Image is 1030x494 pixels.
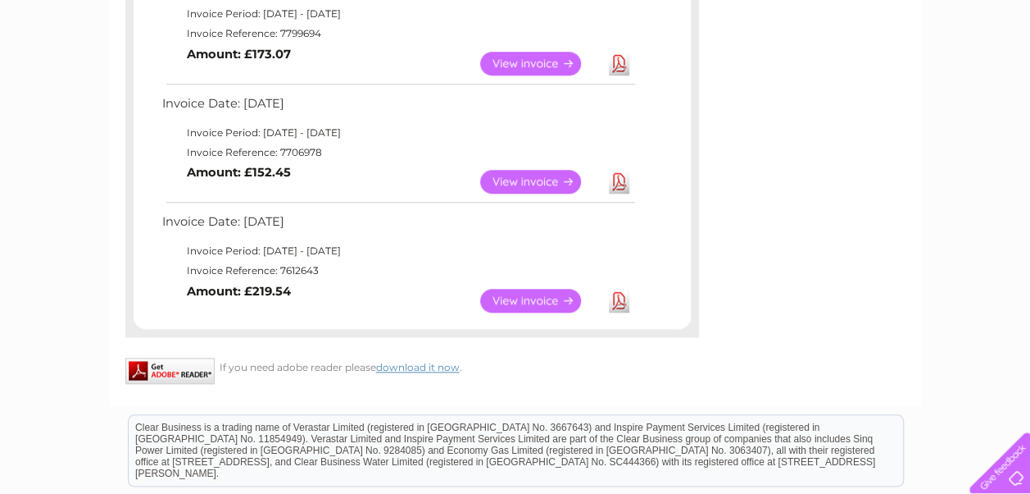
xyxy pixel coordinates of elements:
td: Invoice Reference: 7612643 [158,261,638,281]
a: Download [609,52,629,75]
a: Contact [921,70,961,82]
a: View [480,170,601,194]
a: Water [742,70,773,82]
a: Download [609,289,629,313]
div: Clear Business is a trading name of Verastar Limited (registered in [GEOGRAPHIC_DATA] No. 3667643... [129,9,903,80]
td: Invoice Period: [DATE] - [DATE] [158,123,638,143]
a: Energy [783,70,819,82]
td: Invoice Period: [DATE] - [DATE] [158,4,638,24]
td: Invoice Period: [DATE] - [DATE] [158,241,638,261]
a: Telecoms [828,70,878,82]
b: Amount: £219.54 [187,284,291,299]
a: Log out [976,70,1014,82]
div: If you need adobe reader please . [125,358,699,373]
td: Invoice Reference: 7706978 [158,143,638,162]
b: Amount: £152.45 [187,165,291,180]
td: Invoice Date: [DATE] [158,93,638,123]
a: View [480,289,601,313]
a: View [480,52,601,75]
td: Invoice Reference: 7799694 [158,24,638,43]
a: 0333 014 3131 [721,8,834,29]
a: download it now [376,361,460,373]
b: Amount: £173.07 [187,47,291,62]
a: Blog [887,70,911,82]
a: Download [609,170,629,194]
img: logo.png [36,43,120,93]
td: Invoice Date: [DATE] [158,211,638,241]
